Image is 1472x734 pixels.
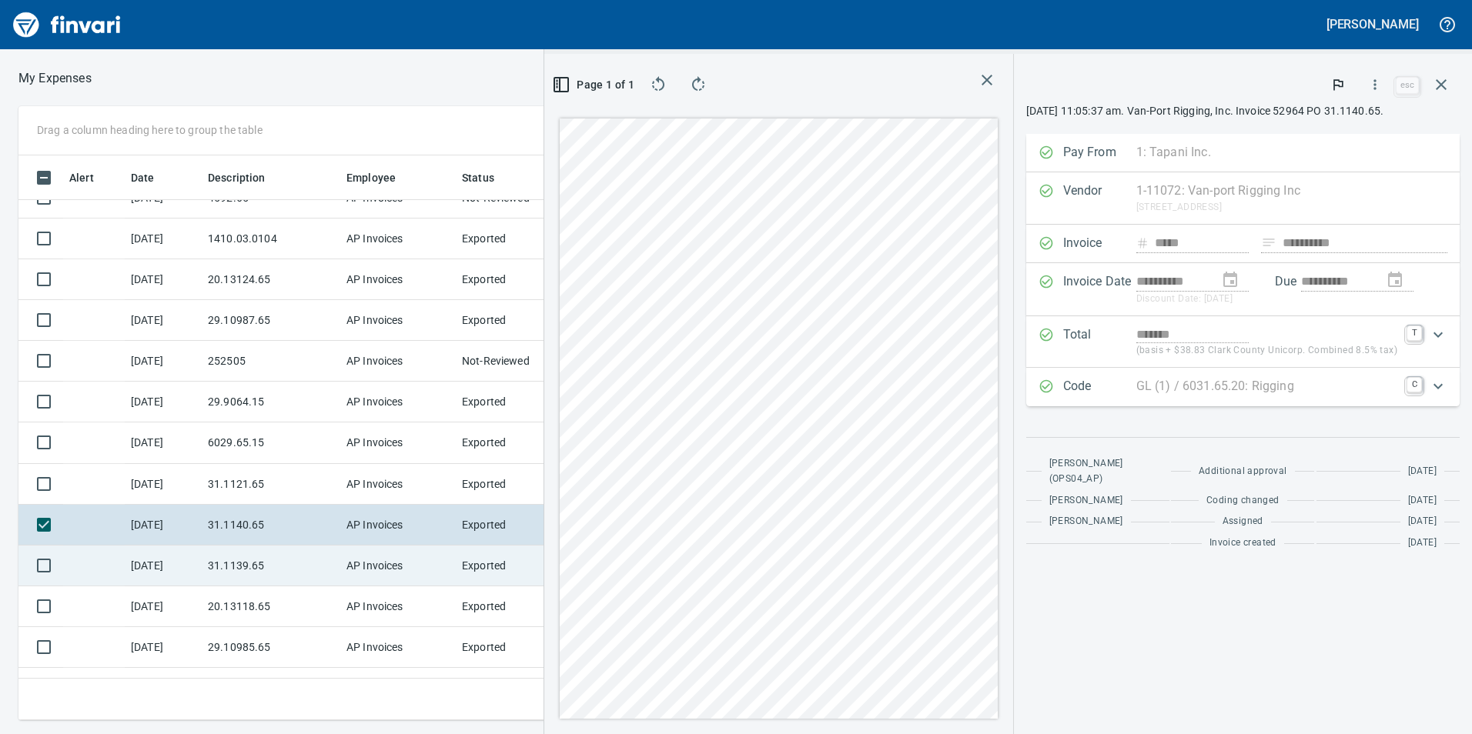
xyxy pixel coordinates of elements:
td: [DATE] [125,300,202,341]
td: [DATE] [125,668,202,709]
p: Total [1063,325,1136,359]
span: Alert [69,168,94,187]
span: Page 1 of 1 [563,75,627,95]
button: [PERSON_NAME] [1323,12,1423,36]
td: AP Invoices [340,300,456,341]
span: [DATE] [1408,514,1437,529]
td: 20.13118.65 [202,586,340,627]
span: Description [208,168,286,187]
a: C [1407,377,1422,392]
span: [DATE] [1408,535,1437,551]
td: Exported [456,586,571,627]
td: AP Invoices [340,422,456,463]
img: Finvari [9,6,125,43]
td: 20.13119.65 [202,668,340,709]
a: esc [1396,77,1419,94]
span: Alert [69,168,114,187]
span: [PERSON_NAME] (OPS04_AP) [1049,456,1162,487]
nav: breadcrumb [18,69,92,88]
td: AP Invoices [340,341,456,382]
td: AP Invoices [340,505,456,545]
td: Exported [456,627,571,668]
span: Employee [346,168,416,187]
p: My Expenses [18,69,92,88]
td: Exported [456,219,571,259]
td: [DATE] [125,627,202,668]
span: [DATE] [1408,493,1437,509]
span: Assigned [1223,514,1263,529]
button: Page 1 of 1 [557,71,634,98]
td: [DATE] [125,341,202,382]
td: AP Invoices [340,219,456,259]
span: Status [462,168,514,187]
span: [PERSON_NAME] [1049,514,1123,529]
p: (basis + $38.83 Clark County Unicorp. Combined 8.5% tax) [1136,343,1397,359]
td: Not-Reviewed [456,341,571,382]
td: AP Invoices [340,259,456,300]
td: Exported [456,382,571,422]
td: 252505 [202,341,340,382]
td: AP Invoices [340,668,456,709]
td: [DATE] [125,219,202,259]
a: T [1407,325,1422,341]
td: Exported [456,422,571,463]
p: Drag a column heading here to group the table [37,122,263,138]
span: [PERSON_NAME] [1049,493,1123,509]
td: Exported [456,505,571,545]
td: 29.9064.15 [202,382,340,422]
td: AP Invoices [340,586,456,627]
span: Description [208,168,266,187]
td: 1410.03.0104 [202,219,340,259]
td: 31.1140.65 [202,505,340,545]
h5: [PERSON_NAME] [1326,16,1419,32]
div: Expand [1026,368,1460,406]
td: [DATE] [125,545,202,586]
td: 6029.65.15 [202,422,340,463]
td: Exported [456,464,571,505]
p: Code [1063,377,1136,397]
span: Additional approval [1199,464,1287,479]
td: 31.1139.65 [202,545,340,586]
td: 20.13124.65 [202,259,340,300]
td: Exported [456,545,571,586]
td: [DATE] [125,505,202,545]
td: AP Invoices [340,627,456,668]
td: [DATE] [125,382,202,422]
p: [DATE] 11:05:37 am. Van-Port Rigging, Inc. Invoice 52964 PO 31.1140.65. [1026,103,1460,118]
td: 29.10987.65 [202,300,340,341]
p: GL (1) / 6031.65.20: Rigging [1136,377,1294,395]
td: AP Invoices [340,464,456,505]
td: 31.1121.65 [202,464,340,505]
span: Date [131,168,155,187]
span: Date [131,168,175,187]
span: [DATE] [1408,464,1437,479]
span: Coding changed [1206,493,1280,509]
td: Exported [456,259,571,300]
button: Flag [1321,68,1355,102]
span: Invoice created [1209,535,1276,551]
span: Employee [346,168,396,187]
button: More [1358,68,1392,102]
span: Close invoice [1392,66,1460,103]
div: Expand [1026,316,1460,368]
td: Exported [456,300,571,341]
td: [DATE] [125,464,202,505]
td: 29.10985.65 [202,627,340,668]
td: [DATE] [125,422,202,463]
td: [DATE] [125,259,202,300]
td: Exported [456,668,571,709]
td: AP Invoices [340,545,456,586]
td: AP Invoices [340,382,456,422]
span: Status [462,168,494,187]
td: [DATE] [125,586,202,627]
